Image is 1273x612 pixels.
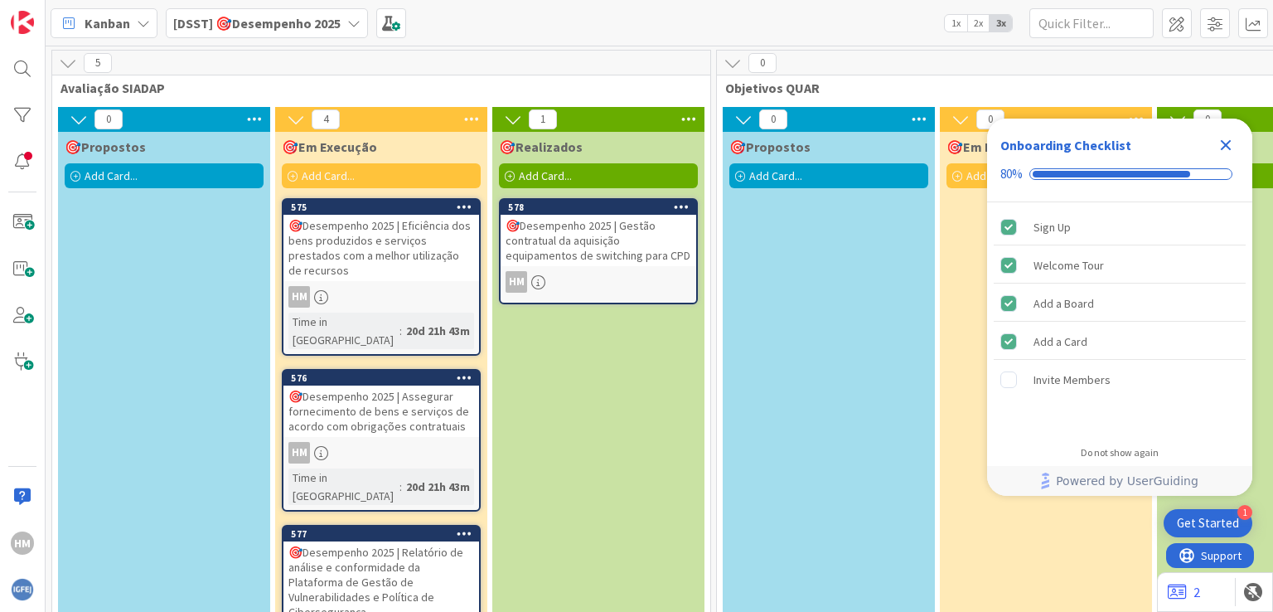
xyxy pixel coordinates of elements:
[1056,471,1198,491] span: Powered by UserGuiding
[288,286,310,308] div: HM
[402,478,474,496] div: 20d 21h 43m
[283,200,479,281] div: 575🎯Desempenho 2025 | Eficiência dos bens produzidos e serviços prestados com a melhor utilização...
[990,15,1012,32] span: 3x
[61,80,690,96] span: Avaliação SIADAP
[519,168,572,183] span: Add Card...
[749,168,802,183] span: Add Card...
[84,53,112,73] span: 5
[987,119,1252,496] div: Checklist Container
[945,15,967,32] span: 1x
[994,362,1246,398] div: Invite Members is incomplete.
[995,466,1244,496] a: Powered by UserGuiding
[1000,167,1239,182] div: Checklist progress: 80%
[1033,370,1111,390] div: Invite Members
[283,286,479,308] div: HM
[1081,446,1159,459] div: Do not show again
[1237,505,1252,520] div: 1
[35,2,75,22] span: Support
[11,532,34,555] div: HM
[1033,255,1104,275] div: Welcome Tour
[85,13,130,33] span: Kanban
[399,478,402,496] span: :
[283,371,479,386] div: 576
[1000,167,1023,182] div: 80%
[291,202,479,213] div: 575
[302,168,355,183] span: Add Card...
[994,247,1246,284] div: Welcome Tour is complete.
[402,322,474,340] div: 20d 21h 43m
[11,578,34,601] img: avatar
[11,11,34,34] img: Visit kanbanzone.com
[288,469,399,505] div: Time in [GEOGRAPHIC_DATA]
[1033,294,1094,313] div: Add a Board
[312,109,340,129] span: 4
[283,386,479,437] div: 🎯Desempenho 2025 | Assegurar fornecimento de bens e serviços de acordo com obrigações contratuais
[994,323,1246,360] div: Add a Card is complete.
[283,527,479,542] div: 577
[966,168,1019,183] span: Add Card...
[1177,515,1239,532] div: Get Started
[508,202,696,213] div: 578
[65,138,146,155] span: 🎯Propostos
[501,200,696,215] div: 578
[506,271,527,293] div: HM
[283,371,479,437] div: 576🎯Desempenho 2025 | Assegurar fornecimento de bens e serviços de acordo com obrigações contratuais
[173,15,341,32] b: [DSST] 🎯Desempenho 2025
[994,285,1246,322] div: Add a Board is complete.
[1000,135,1131,155] div: Onboarding Checklist
[748,53,777,73] span: 0
[1168,582,1200,602] a: 2
[1033,332,1087,352] div: Add a Card
[946,138,1042,155] span: 🎯Em Execução
[987,466,1252,496] div: Footer
[994,209,1246,245] div: Sign Up is complete.
[283,200,479,215] div: 575
[501,215,696,266] div: 🎯Desempenho 2025 | Gestão contratual da aquisição equipamentos de switching para CPD
[1193,109,1222,129] span: 0
[529,109,557,129] span: 1
[967,15,990,32] span: 2x
[976,109,1004,129] span: 0
[1029,8,1154,38] input: Quick Filter...
[1164,509,1252,537] div: Open Get Started checklist, remaining modules: 1
[94,109,123,129] span: 0
[291,528,479,540] div: 577
[288,442,310,464] div: HM
[501,271,696,293] div: HM
[399,322,402,340] span: :
[85,168,138,183] span: Add Card...
[729,138,811,155] span: 🎯Propostos
[499,138,583,155] span: 🎯Realizados
[759,109,787,129] span: 0
[282,138,377,155] span: 🎯Em Execução
[987,202,1252,435] div: Checklist items
[1033,217,1071,237] div: Sign Up
[288,313,399,349] div: Time in [GEOGRAPHIC_DATA]
[501,200,696,266] div: 578🎯Desempenho 2025 | Gestão contratual da aquisição equipamentos de switching para CPD
[283,215,479,281] div: 🎯Desempenho 2025 | Eficiência dos bens produzidos e serviços prestados com a melhor utilização de...
[283,442,479,464] div: HM
[1212,132,1239,158] div: Close Checklist
[291,372,479,384] div: 576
